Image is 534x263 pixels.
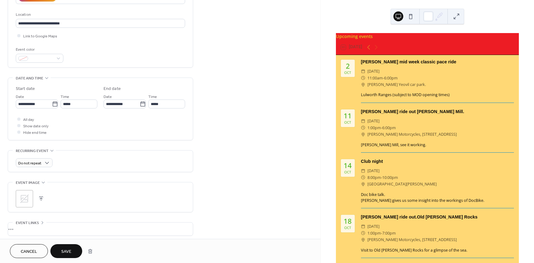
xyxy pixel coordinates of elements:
[361,158,514,165] div: Club night
[361,192,514,204] div: Doc bike talk. [PERSON_NAME] gives us some insight into the workings of DocBike.
[344,112,352,120] div: 11
[361,230,365,236] div: ​
[344,71,351,74] div: Oct
[10,244,48,258] button: Cancel
[361,181,365,187] div: ​
[361,174,365,181] div: ​
[16,94,24,100] span: Date
[367,131,457,138] span: [PERSON_NAME] Motorcycles, [STREET_ADDRESS]
[148,94,157,100] span: Time
[361,75,365,81] div: ​
[104,86,121,92] div: End date
[23,129,47,136] span: Hide end time
[344,170,351,174] div: Oct
[16,148,49,154] span: Recurring event
[361,125,365,131] div: ​
[361,108,514,115] div: [PERSON_NAME] ride out [PERSON_NAME] Mill.
[21,248,37,255] span: Cancel
[361,131,365,138] div: ​
[367,223,379,230] span: [DATE]
[8,223,193,235] div: •••
[383,75,384,81] span: -
[16,180,40,186] span: Event image
[16,86,35,92] div: Start date
[344,226,351,229] div: Oct
[23,33,57,40] span: Link to Google Maps
[16,46,62,53] div: Event color
[367,168,379,174] span: [DATE]
[367,81,426,88] span: [PERSON_NAME] Yeovil car park.
[23,117,34,123] span: All day
[16,75,43,82] span: Date and time
[381,174,382,181] span: -
[361,142,514,148] div: [PERSON_NAME] Mill, see it working.
[361,92,514,98] div: Lulworth Ranges (subject to MOD opening times)
[361,81,365,88] div: ​
[367,75,383,81] span: 11:00am
[381,125,382,131] span: -
[344,121,351,124] div: Oct
[61,94,69,100] span: Time
[361,168,365,174] div: ​
[361,59,514,66] div: [PERSON_NAME] mid week classic pace ride
[344,218,352,225] div: 18
[367,174,381,181] span: 8:00pm
[367,68,379,74] span: [DATE]
[381,230,382,236] span: -
[16,220,39,226] span: Event links
[18,160,41,167] span: Do not repeat
[16,11,184,18] div: Location
[367,125,381,131] span: 1:00pm
[346,63,350,70] div: 2
[336,33,519,40] div: Upcoming events
[367,118,379,124] span: [DATE]
[104,94,112,100] span: Date
[344,162,352,169] div: 14
[23,123,49,129] span: Show date only
[361,214,514,221] div: [PERSON_NAME] ride out.Old [PERSON_NAME] Rocks
[382,230,396,236] span: 7:00pm
[361,236,365,243] div: ​
[361,118,365,124] div: ​
[361,248,514,253] div: Visit to Old [PERSON_NAME] Rocks for a glimpse of the sea.
[384,75,398,81] span: 6:00pm
[367,181,437,187] span: [GEOGRAPHIC_DATA][PERSON_NAME]
[382,174,398,181] span: 10:00pm
[382,125,396,131] span: 6:00pm
[16,190,33,207] div: ;
[367,230,381,236] span: 1:00pm
[50,244,82,258] button: Save
[61,248,71,255] span: Save
[367,236,457,243] span: [PERSON_NAME] Motorcycles, [STREET_ADDRESS]
[361,68,365,74] div: ​
[361,223,365,230] div: ​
